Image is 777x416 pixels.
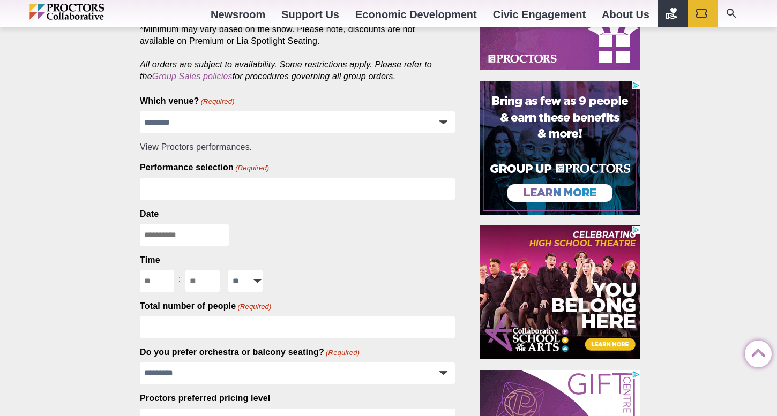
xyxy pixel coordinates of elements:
[140,60,432,81] em: All orders are subject to availability. Some restrictions apply. Please refer to the for procedur...
[152,72,233,81] a: Group Sales policies
[140,346,360,358] label: Do you prefer orchestra or balcony seating?
[200,97,235,107] span: (Required)
[237,302,272,312] span: (Required)
[140,254,160,266] legend: Time
[140,392,270,404] label: Proctors preferred pricing level
[140,24,455,82] p: *Minimum may vary based on the show. Please note, discounts are not available on Premium or Lia S...
[140,141,455,153] div: .
[140,142,250,152] a: View Proctors performances
[480,81,640,215] iframe: Advertisement
[480,225,640,359] iframe: Advertisement
[745,341,766,362] a: Back to Top
[140,162,269,173] label: Performance selection
[235,163,270,173] span: (Required)
[174,270,185,288] div: :
[29,4,150,20] img: Proctors logo
[140,300,272,312] label: Total number of people
[140,95,235,107] label: Which venue?
[325,348,360,358] span: (Required)
[140,208,159,220] label: Date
